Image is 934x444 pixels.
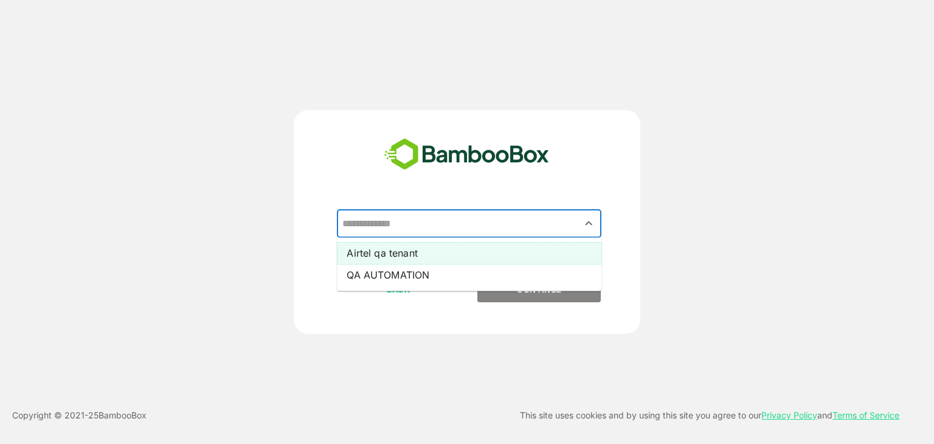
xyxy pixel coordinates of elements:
[378,134,556,175] img: bamboobox
[520,408,899,423] p: This site uses cookies and by using this site you agree to our and
[761,410,817,420] a: Privacy Policy
[832,410,899,420] a: Terms of Service
[581,215,597,232] button: Close
[337,264,601,286] li: QA AUTOMATION
[12,408,147,423] p: Copyright © 2021- 25 BambooBox
[337,242,601,264] li: Airtel qa tenant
